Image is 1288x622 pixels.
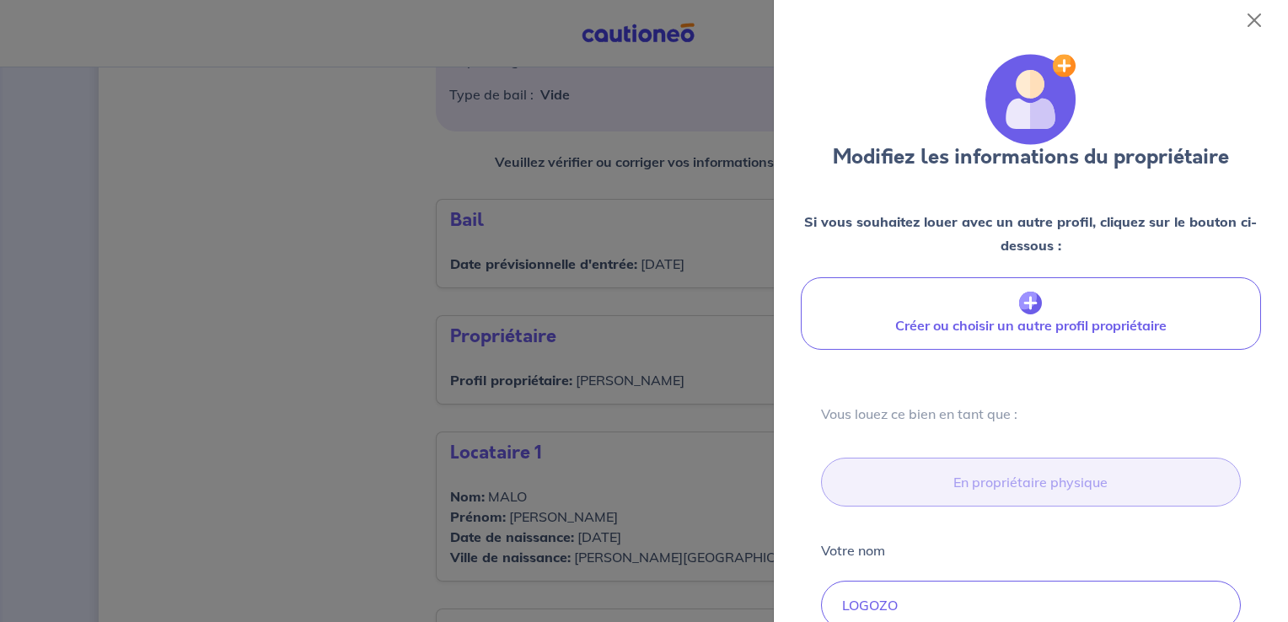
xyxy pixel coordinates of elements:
[801,145,1261,169] h4: Modifiez les informations du propriétaire
[821,540,885,560] p: Votre nom
[821,458,1241,507] input: category-placeholder
[985,54,1076,145] img: illu_account_add.svg
[1019,292,1042,315] img: archivate
[1241,7,1268,34] button: Close
[821,404,1241,424] p: Vous louez ce bien en tant que :
[801,277,1261,350] button: Créer ou choisir un autre profil propriétaire
[804,213,1257,254] strong: Si vous souhaitez louer avec un autre profil, cliquez sur le bouton ci-dessous :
